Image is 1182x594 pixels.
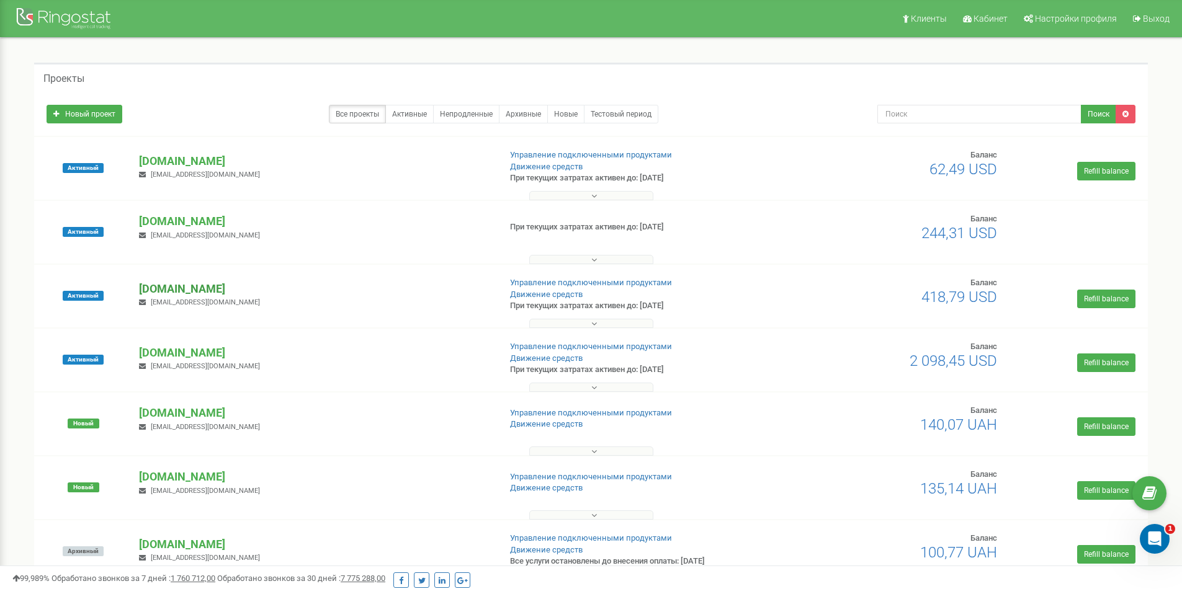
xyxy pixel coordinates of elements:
[139,469,490,485] p: [DOMAIN_NAME]
[16,5,115,34] img: Ringostat Logo
[910,352,997,370] span: 2 098,45 USD
[920,480,997,497] span: 135,14 UAH
[1081,105,1116,123] button: Поиск
[329,105,386,123] a: Все проекты
[43,73,84,84] h5: Проекты
[139,345,490,361] p: [DOMAIN_NAME]
[47,105,122,123] a: Новый проект
[510,545,583,554] a: Движение средств
[510,162,583,171] a: Движение средств
[63,227,104,237] span: Активный
[510,150,672,159] a: Управление подключенными продуктами
[139,536,490,552] p: [DOMAIN_NAME]
[970,278,997,287] span: Баланс
[920,544,997,561] span: 100,77 UAH
[12,574,50,583] span: 99,989%
[1077,481,1135,500] a: Refill balance
[510,300,768,312] p: При текущих затратах активен до: [DATE]
[139,213,490,229] p: [DOMAIN_NAME]
[510,533,672,543] a: Управление подключенными продуктами
[970,533,997,543] span: Баланс
[510,419,583,428] a: Движение средств
[510,408,672,417] a: Управление подключенными продуктами
[911,14,947,24] span: Клиенты
[499,105,548,123] a: Архивные
[1143,14,1170,24] span: Выход
[171,574,215,583] u: 1 760 712,00
[151,362,260,370] span: [EMAIL_ADDRESS][DOMAIN_NAME]
[547,105,584,123] a: Новые
[151,298,260,306] span: [EMAIL_ADDRESS][DOMAIN_NAME]
[970,469,997,479] span: Баланс
[970,150,997,159] span: Баланс
[877,105,1081,123] input: Поиск
[921,288,997,306] span: 418,79 USD
[1077,290,1135,308] a: Refill balance
[151,171,260,179] span: [EMAIL_ADDRESS][DOMAIN_NAME]
[139,281,490,297] p: [DOMAIN_NAME]
[1077,162,1135,180] a: Refill balance
[510,290,583,299] a: Движение средств
[68,482,99,492] span: Новый
[510,342,672,351] a: Управление подключенными продуктами
[970,342,997,351] span: Баланс
[1035,14,1117,24] span: Настройки профиля
[1077,417,1135,436] a: Refill balance
[51,574,215,583] span: Обработано звонков за 7 дней :
[341,574,385,583] u: 7 775 288,00
[151,231,260,239] span: [EMAIL_ADDRESS][DOMAIN_NAME]
[510,221,768,233] p: При текущих затратах активен до: [DATE]
[929,161,997,178] span: 62,49 USD
[68,419,99,428] span: Новый
[1077,353,1135,372] a: Refill balance
[510,172,768,184] p: При текущих затратах активен до: [DATE]
[1165,524,1175,534] span: 1
[63,163,104,173] span: Активный
[151,487,260,495] span: [EMAIL_ADDRESS][DOMAIN_NAME]
[510,556,768,567] p: Все услуги остановлены до внесения оплаты: [DATE]
[433,105,499,123] a: Непродленные
[63,355,104,365] span: Активный
[510,472,672,481] a: Управление подключенными продуктами
[510,353,583,363] a: Движение средств
[921,224,997,242] span: 244,31 USD
[151,423,260,431] span: [EMAIL_ADDRESS][DOMAIN_NAME]
[151,554,260,562] span: [EMAIL_ADDRESS][DOMAIN_NAME]
[510,278,672,287] a: Управление подключенными продуктами
[974,14,1008,24] span: Кабинет
[217,574,385,583] span: Обработано звонков за 30 дней :
[920,416,997,433] span: 140,07 UAH
[385,105,434,123] a: Активные
[139,405,490,421] p: [DOMAIN_NAME]
[1077,545,1135,564] a: Refill balance
[970,406,997,415] span: Баланс
[63,546,104,556] span: Архивный
[970,214,997,223] span: Баланс
[63,291,104,301] span: Активный
[1140,524,1170,554] iframe: Intercom live chat
[510,483,583,492] a: Движение средств
[139,153,490,169] p: [DOMAIN_NAME]
[510,364,768,376] p: При текущих затратах активен до: [DATE]
[584,105,658,123] a: Тестовый период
